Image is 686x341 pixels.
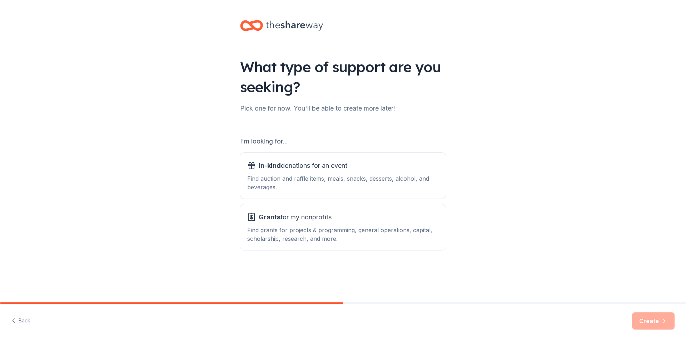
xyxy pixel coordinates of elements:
div: Find auction and raffle items, meals, snacks, desserts, alcohol, and beverages. [247,174,439,191]
span: Grants [259,213,280,221]
div: What type of support are you seeking? [240,57,446,97]
div: I'm looking for... [240,136,446,147]
span: donations for an event [259,160,347,171]
span: In-kind [259,162,281,169]
div: Pick one for now. You'll be able to create more later! [240,103,446,114]
span: for my nonprofits [259,211,332,223]
button: Back [11,313,30,328]
button: Grantsfor my nonprofitsFind grants for projects & programming, general operations, capital, schol... [240,204,446,250]
div: Find grants for projects & programming, general operations, capital, scholarship, research, and m... [247,226,439,243]
button: In-kinddonations for an eventFind auction and raffle items, meals, snacks, desserts, alcohol, and... [240,153,446,199]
